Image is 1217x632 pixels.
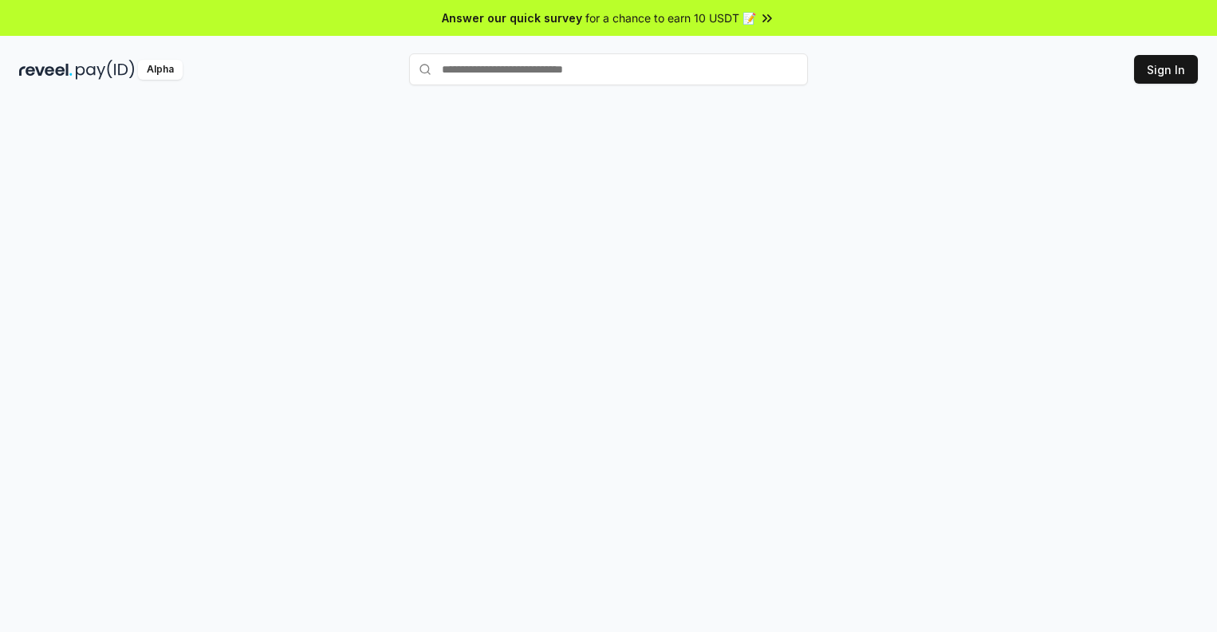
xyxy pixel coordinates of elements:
[138,60,183,80] div: Alpha
[442,10,582,26] span: Answer our quick survey
[76,60,135,80] img: pay_id
[1134,55,1198,84] button: Sign In
[585,10,756,26] span: for a chance to earn 10 USDT 📝
[19,60,73,80] img: reveel_dark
